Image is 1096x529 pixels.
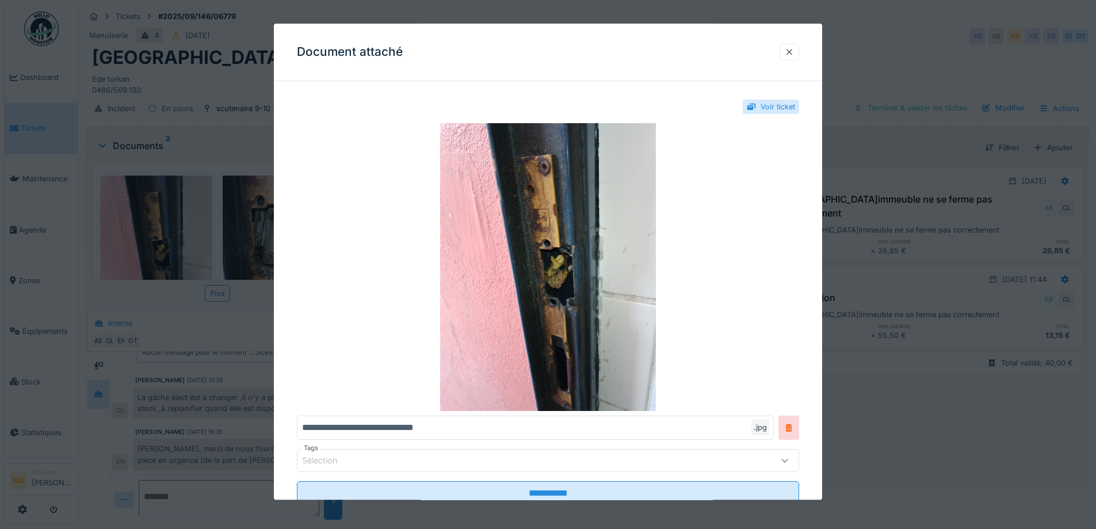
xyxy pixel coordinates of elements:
[301,444,320,454] label: Tags
[751,420,769,436] div: .jpg
[297,45,403,59] h3: Document attaché
[302,455,354,467] div: Sélection
[297,124,799,412] img: 2afa8e53-47fd-496d-84fb-35eaa0ab0d8f-17568070080274017525152662746110.jpg
[761,101,795,112] div: Voir ticket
